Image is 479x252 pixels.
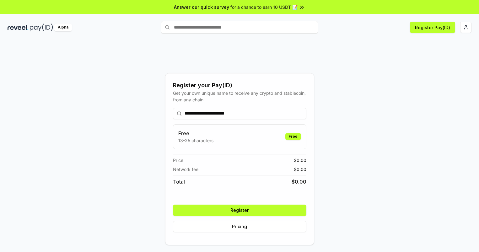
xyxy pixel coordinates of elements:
[173,81,306,90] div: Register your Pay(ID)
[173,178,185,185] span: Total
[173,205,306,216] button: Register
[30,24,53,31] img: pay_id
[173,157,183,164] span: Price
[294,157,306,164] span: $ 0.00
[173,221,306,232] button: Pricing
[173,166,198,173] span: Network fee
[230,4,298,10] span: for a chance to earn 10 USDT 📝
[294,166,306,173] span: $ 0.00
[174,4,229,10] span: Answer our quick survey
[8,24,29,31] img: reveel_dark
[285,133,301,140] div: Free
[292,178,306,185] span: $ 0.00
[54,24,72,31] div: Alpha
[173,90,306,103] div: Get your own unique name to receive any crypto and stablecoin, from any chain
[410,22,455,33] button: Register Pay(ID)
[178,130,213,137] h3: Free
[178,137,213,144] p: 13-25 characters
